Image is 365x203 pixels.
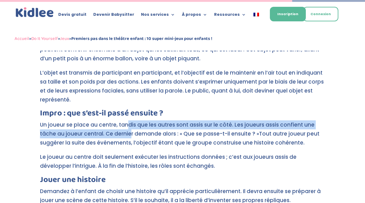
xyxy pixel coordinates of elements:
[253,13,259,16] img: Français
[71,35,212,42] strong: Premiers pas dans le théâtre enfant : 10 super mini-jeux pour enfants !
[58,12,86,19] a: Devis gratuit
[141,12,175,19] a: Nos services
[270,7,306,21] a: Inscription
[15,6,55,19] img: logo_kidlee_bleu
[15,35,29,42] a: Accueil
[303,7,338,21] a: Connexion
[40,176,325,187] h3: Jouer une histoire
[182,12,207,19] a: À propos
[31,35,58,42] a: Do It Yourself
[15,35,212,42] span: » » »
[40,109,325,120] h3: Impro : que s’est-il passé ensuite ?
[214,12,246,19] a: Ressources
[40,153,325,176] p: Le joueur au centre doit seulement exécuter les instructions données ; c’est aux joueurs assis de...
[40,120,325,153] p: Un joueur se place au centre, tandis que les autres sont assis sur le côté. Les joueurs assis con...
[15,6,55,19] a: Kidlee Logo
[40,36,325,68] p: Le chef de jeu propose un objet imaginaire à faire circuler dans le cercle. Si les enfants préfèr...
[40,68,325,110] p: L’objet est transmis de participant en participant, et l’objectif est de le maintenir en l’air to...
[93,12,134,19] a: Devenir Babysitter
[60,35,69,42] a: Jeux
